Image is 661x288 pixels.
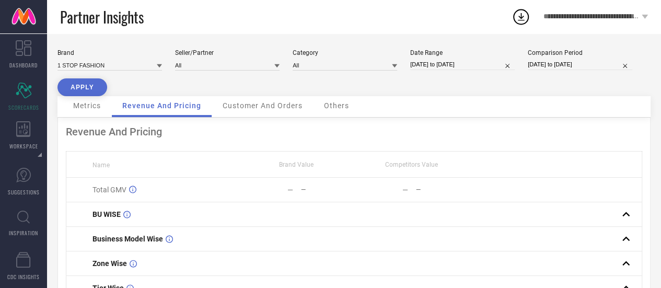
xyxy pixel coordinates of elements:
[287,186,293,194] div: —
[92,210,121,218] span: BU WISE
[8,188,40,196] span: SUGGESTIONS
[9,61,38,69] span: DASHBOARD
[410,59,515,70] input: Select date range
[279,161,314,168] span: Brand Value
[122,101,201,110] span: Revenue And Pricing
[9,142,38,150] span: WORKSPACE
[73,101,101,110] span: Metrics
[66,125,642,138] div: Revenue And Pricing
[410,49,515,56] div: Date Range
[175,49,280,56] div: Seller/Partner
[57,78,107,96] button: APPLY
[528,49,632,56] div: Comparison Period
[92,186,126,194] span: Total GMV
[9,229,38,237] span: INSPIRATION
[416,186,469,193] div: —
[528,59,632,70] input: Select comparison period
[223,101,303,110] span: Customer And Orders
[92,235,163,243] span: Business Model Wise
[7,273,40,281] span: CDC INSIGHTS
[512,7,530,26] div: Open download list
[301,186,354,193] div: —
[293,49,397,56] div: Category
[92,259,127,268] span: Zone Wise
[8,103,39,111] span: SCORECARDS
[385,161,438,168] span: Competitors Value
[402,186,408,194] div: —
[324,101,349,110] span: Others
[57,49,162,56] div: Brand
[92,162,110,169] span: Name
[60,6,144,28] span: Partner Insights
